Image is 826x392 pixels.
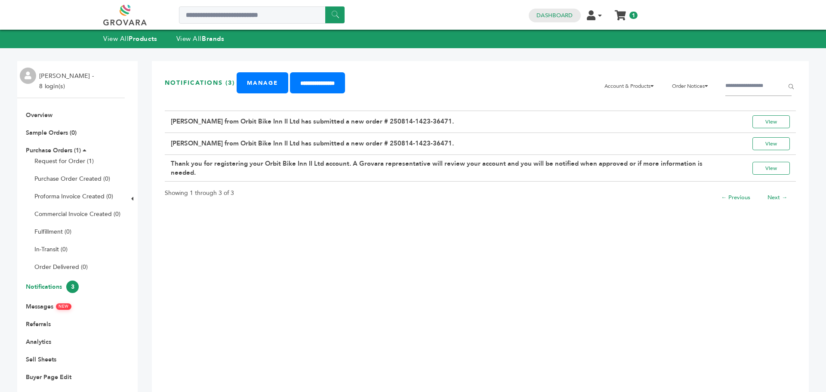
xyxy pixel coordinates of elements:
[165,133,734,154] td: [PERSON_NAME] from Orbit Bike Inn II Ltd has submitted a new order # 250814-1423-36471.
[179,6,345,24] input: Search a product or brand...
[237,72,288,93] a: Manage
[34,210,120,218] a: Commercial Invoice Created (0)
[26,355,56,364] a: Sell Sheets
[176,34,225,43] a: View AllBrands
[202,34,224,43] strong: Brands
[26,129,77,137] a: Sample Orders (0)
[103,34,157,43] a: View AllProducts
[26,146,81,154] a: Purchase Orders (1)
[752,162,790,175] a: View
[26,338,51,346] a: Analytics
[26,111,52,119] a: Overview
[600,77,663,96] li: Account & Products
[34,157,94,165] a: Request for Order (1)
[165,79,235,87] h3: Notifications (3)
[767,194,787,201] a: Next →
[34,192,113,201] a: Proforma Invoice Created (0)
[26,302,71,311] a: MessagesNEW
[34,245,68,253] a: In-Transit (0)
[56,303,71,310] span: NEW
[752,115,790,128] a: View
[26,373,71,381] a: Buyer Page Edit
[536,12,573,19] a: Dashboard
[165,154,734,182] td: Thank you for registering your Orbit Bike Inn II Ltd account. A Grovara representative will revie...
[26,283,79,291] a: Notifications3
[66,281,79,293] span: 3
[34,175,110,183] a: Purchase Order Created (0)
[20,68,36,84] img: profile.png
[34,228,71,236] a: Fulfillment (0)
[34,263,88,271] a: Order Delivered (0)
[165,111,734,133] td: [PERSON_NAME] from Orbit Bike Inn II Ltd has submitted a new order # 250814-1423-36471.
[26,320,51,328] a: Referrals
[616,8,626,17] a: My Cart
[752,137,790,150] a: View
[725,77,792,96] input: Filter by keywords
[629,12,638,19] span: 1
[129,34,157,43] strong: Products
[165,188,234,198] p: Showing 1 through 3 of 3
[721,194,750,201] a: ← Previous
[668,77,718,96] li: Order Notices
[39,71,96,92] li: [PERSON_NAME] - 8 login(s)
